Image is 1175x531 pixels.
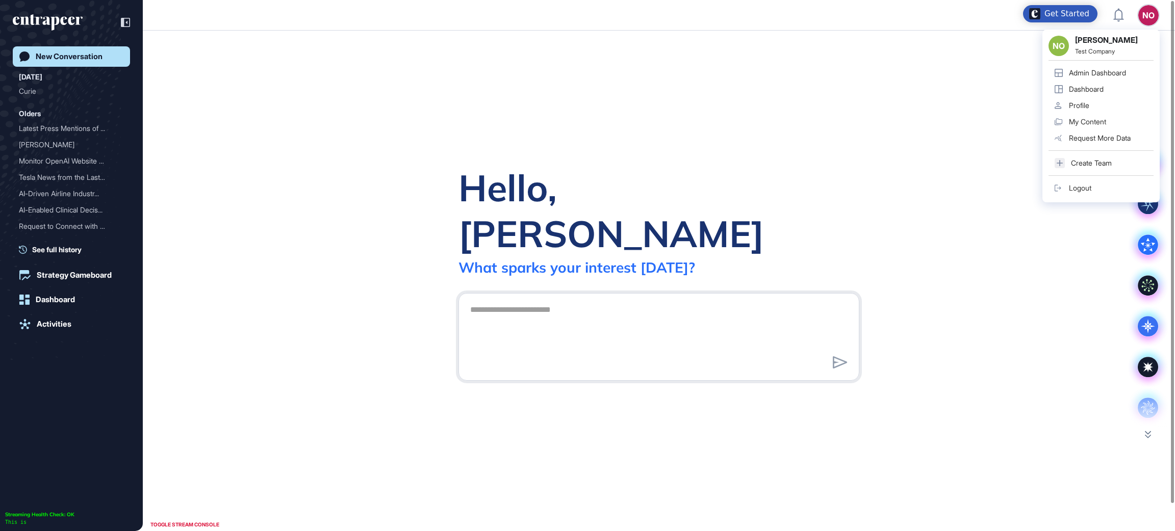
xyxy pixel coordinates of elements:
[19,108,41,120] div: Olders
[19,120,116,137] div: Latest Press Mentions of ...
[19,169,116,185] div: Tesla News from the Last ...
[1023,5,1097,22] div: Open Get Started checklist
[148,518,222,531] div: TOGGLE STREAM CONSOLE
[1138,5,1159,25] button: NO
[1044,9,1089,19] div: Get Started
[36,52,103,61] div: New Conversation
[458,258,695,276] div: What sparks your interest [DATE]?
[19,218,116,234] div: Request to Connect with C...
[37,320,71,329] div: Activities
[19,169,124,185] div: Tesla News from the Last Two Weeks
[19,234,124,251] div: Reese
[19,202,124,218] div: AI-Enabled Clinical Decision Support Software for Infectious Disease Screening and AMR Program
[37,271,112,280] div: Strategy Gameboard
[19,218,124,234] div: Request to Connect with Curie
[19,244,130,255] a: See full history
[32,244,82,255] span: See full history
[19,137,124,153] div: Reese
[13,46,130,67] a: New Conversation
[36,295,75,304] div: Dashboard
[13,14,83,31] div: entrapeer-logo
[19,185,124,202] div: AI-Driven Airline Industry Updates
[13,265,130,285] a: Strategy Gameboard
[19,234,116,251] div: [PERSON_NAME]
[19,137,116,153] div: [PERSON_NAME]
[19,71,42,83] div: [DATE]
[19,202,116,218] div: AI-Enabled Clinical Decis...
[458,165,859,256] div: Hello, [PERSON_NAME]
[19,153,116,169] div: Monitor OpenAI Website Ac...
[19,83,116,99] div: Curie
[13,289,130,310] a: Dashboard
[19,83,124,99] div: Curie
[19,120,124,137] div: Latest Press Mentions of OpenAI
[1029,8,1040,19] img: launcher-image-alternative-text
[19,185,116,202] div: AI-Driven Airline Industr...
[19,153,124,169] div: Monitor OpenAI Website Activity
[13,314,130,334] a: Activities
